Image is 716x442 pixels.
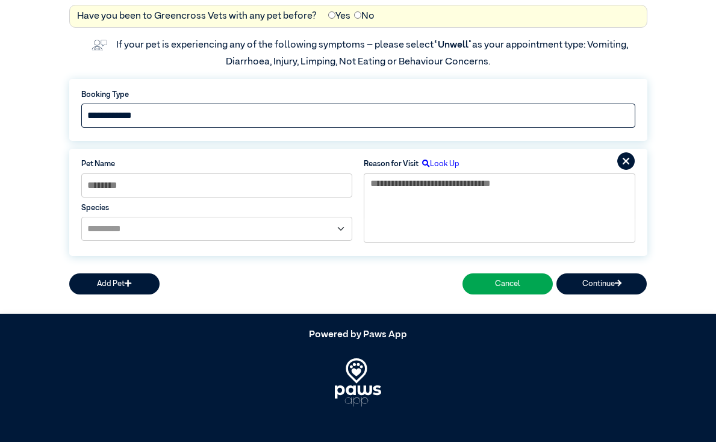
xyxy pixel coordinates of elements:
[328,9,350,23] label: Yes
[88,36,111,55] img: vet
[354,9,375,23] label: No
[556,273,647,294] button: Continue
[364,158,419,170] label: Reason for Visit
[81,202,352,214] label: Species
[328,11,335,19] input: Yes
[462,273,553,294] button: Cancel
[116,40,630,67] label: If your pet is experiencing any of the following symptoms – please select as your appointment typ...
[434,40,472,50] span: “Unwell”
[69,329,647,340] h5: Powered by Paws App
[69,273,160,294] button: Add Pet
[419,158,459,170] label: Look Up
[354,11,361,19] input: No
[81,89,635,101] label: Booking Type
[81,158,352,170] label: Pet Name
[335,358,381,406] img: PawsApp
[77,9,317,23] label: Have you been to Greencross Vets with any pet before?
